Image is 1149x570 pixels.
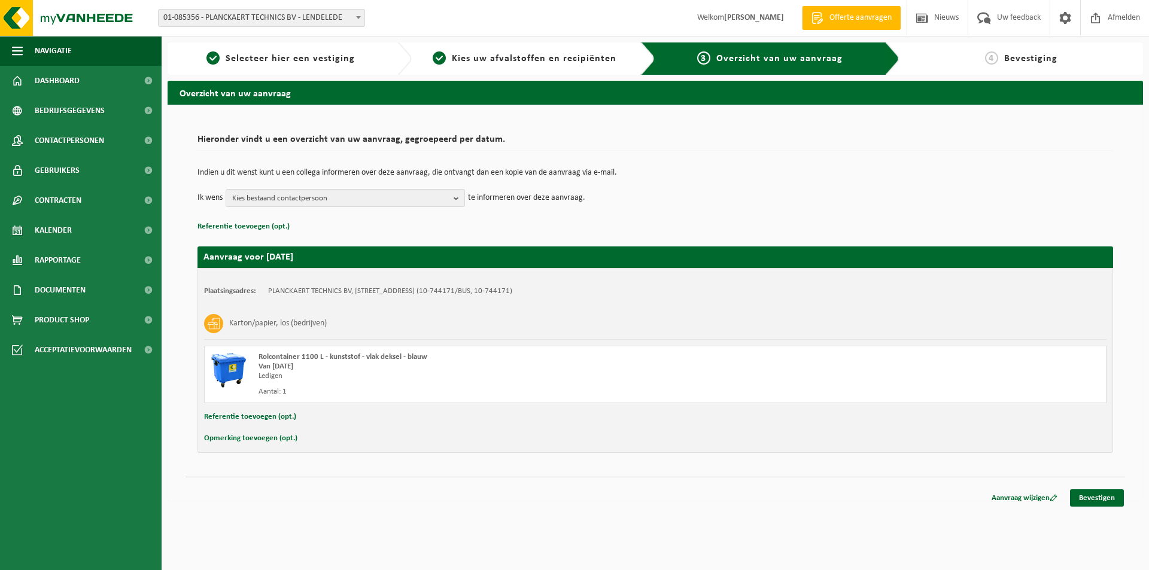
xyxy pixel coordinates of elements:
[35,305,89,335] span: Product Shop
[206,51,220,65] span: 1
[983,489,1066,507] a: Aanvraag wijzigen
[35,335,132,365] span: Acceptatievoorwaarden
[35,185,81,215] span: Contracten
[802,6,901,30] a: Offerte aanvragen
[716,54,843,63] span: Overzicht van uw aanvraag
[229,314,327,333] h3: Karton/papier, los (bedrijven)
[418,51,632,66] a: 2Kies uw afvalstoffen en recipiënten
[35,96,105,126] span: Bedrijfsgegevens
[232,190,449,208] span: Kies bestaand contactpersoon
[204,431,297,446] button: Opmerking toevoegen (opt.)
[259,353,427,361] span: Rolcontainer 1100 L - kunststof - vlak deksel - blauw
[468,189,585,207] p: te informeren over deze aanvraag.
[35,245,81,275] span: Rapportage
[35,36,72,66] span: Navigatie
[204,409,296,425] button: Referentie toevoegen (opt.)
[1070,489,1124,507] a: Bevestigen
[174,51,388,66] a: 1Selecteer hier een vestiging
[203,252,293,262] strong: Aanvraag voor [DATE]
[35,66,80,96] span: Dashboard
[197,189,223,207] p: Ik wens
[826,12,895,24] span: Offerte aanvragen
[259,387,703,397] div: Aantal: 1
[985,51,998,65] span: 4
[158,9,365,27] span: 01-085356 - PLANCKAERT TECHNICS BV - LENDELEDE
[433,51,446,65] span: 2
[226,54,355,63] span: Selecteer hier een vestiging
[159,10,364,26] span: 01-085356 - PLANCKAERT TECHNICS BV - LENDELEDE
[259,371,703,381] div: Ledigen
[35,156,80,185] span: Gebruikers
[724,13,784,22] strong: [PERSON_NAME]
[197,135,1113,151] h2: Hieronder vindt u een overzicht van uw aanvraag, gegroepeerd per datum.
[35,275,86,305] span: Documenten
[168,81,1143,104] h2: Overzicht van uw aanvraag
[211,352,247,388] img: WB-1100-HPE-BE-01.png
[226,189,465,207] button: Kies bestaand contactpersoon
[697,51,710,65] span: 3
[452,54,616,63] span: Kies uw afvalstoffen en recipiënten
[197,219,290,234] button: Referentie toevoegen (opt.)
[35,215,72,245] span: Kalender
[197,169,1113,177] p: Indien u dit wenst kunt u een collega informeren over deze aanvraag, die ontvangt dan een kopie v...
[35,126,104,156] span: Contactpersonen
[268,286,512,296] td: PLANCKAERT TECHNICS BV, [STREET_ADDRESS] (10-744171/BUS, 10-744171)
[204,287,256,295] strong: Plaatsingsadres:
[259,362,293,370] strong: Van [DATE]
[1004,54,1057,63] span: Bevestiging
